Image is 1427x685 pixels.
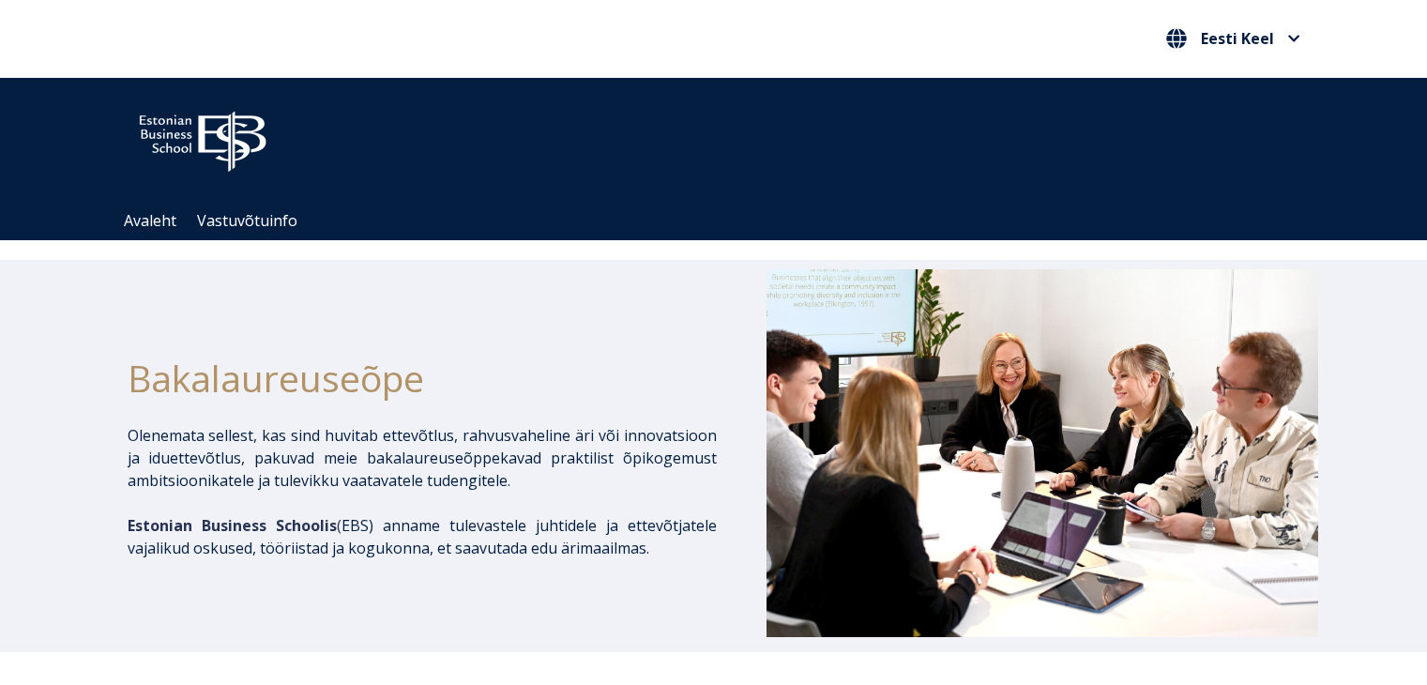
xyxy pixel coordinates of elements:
[1161,23,1305,53] button: Eesti Keel
[1201,31,1274,46] span: Eesti Keel
[124,210,176,231] a: Avaleht
[114,202,1333,240] div: Navigation Menu
[128,350,717,405] h1: Bakalaureuseõpe
[197,210,297,231] a: Vastuvõtuinfo
[128,515,342,536] span: (
[1161,23,1305,54] nav: Vali oma keel
[128,514,717,559] p: EBS) anname tulevastele juhtidele ja ettevõtjatele vajalikud oskused, tööriistad ja kogukonna, et...
[767,269,1318,637] img: Bakalaureusetudengid
[123,97,282,177] img: ebs_logo2016_white
[128,424,717,492] p: Olenemata sellest, kas sind huvitab ettevõtlus, rahvusvaheline äri või innovatsioon ja iduettevõt...
[128,515,337,536] span: Estonian Business Schoolis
